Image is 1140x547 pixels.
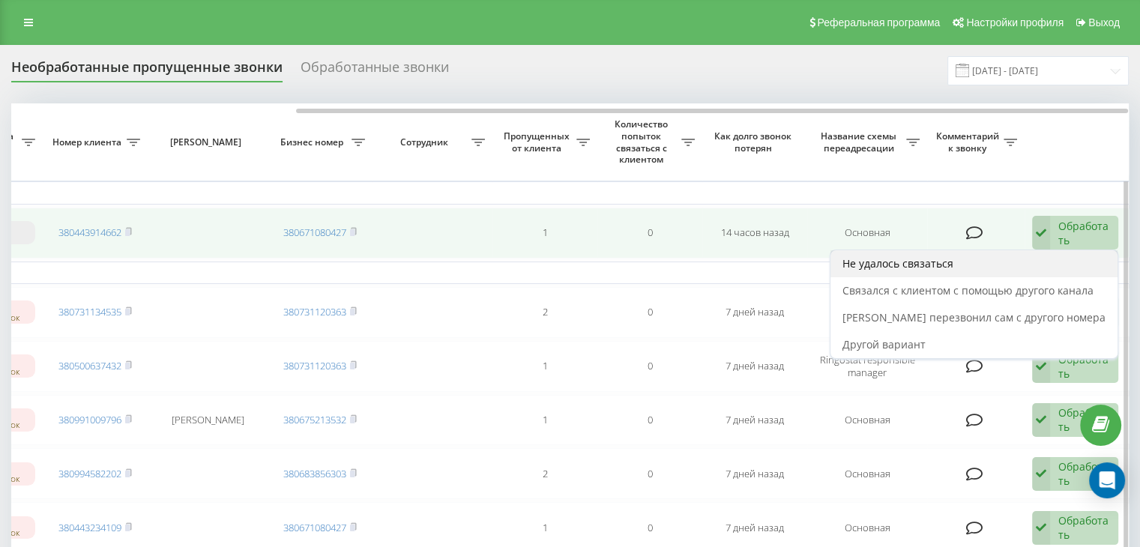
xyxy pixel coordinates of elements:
[58,413,121,426] a: 380991009796
[702,287,807,338] td: 7 дней назад
[807,287,927,338] td: Основная
[1058,405,1110,434] div: Обработать
[492,448,597,499] td: 2
[1058,513,1110,542] div: Обработать
[1089,462,1125,498] div: Open Intercom Messenger
[275,136,352,148] span: Бизнес номер
[11,59,283,82] div: Необработанные пропущенные звонки
[58,467,121,480] a: 380994582202
[492,395,597,446] td: 1
[1058,219,1110,247] div: Обработать
[500,130,576,154] span: Пропущенных от клиента
[842,283,1094,297] span: Связался с клиентом с помощью другого канала
[283,467,346,480] a: 380683856303
[301,59,449,82] div: Обработанные звонки
[1088,16,1120,28] span: Выход
[160,136,255,148] span: [PERSON_NAME]
[807,395,927,446] td: Основная
[807,341,927,392] td: Ringostat responsible manager
[597,287,702,338] td: 0
[935,130,1004,154] span: Комментарий к звонку
[702,208,807,259] td: 14 часов назад
[597,448,702,499] td: 0
[283,305,346,318] a: 380731120363
[842,310,1106,324] span: [PERSON_NAME] перезвонил сам с другого номера
[492,208,597,259] td: 1
[283,359,346,372] a: 380731120363
[1058,459,1110,488] div: Обработать
[842,256,953,271] span: Не удалось связаться
[492,341,597,392] td: 1
[1058,352,1110,381] div: Обработать
[148,395,268,446] td: [PERSON_NAME]
[58,359,121,372] a: 380500637432
[702,395,807,446] td: 7 дней назад
[807,448,927,499] td: Основная
[714,130,795,154] span: Как долго звонок потерян
[58,305,121,318] a: 380731134535
[702,448,807,499] td: 7 дней назад
[597,208,702,259] td: 0
[702,341,807,392] td: 7 дней назад
[283,521,346,534] a: 380671080427
[597,395,702,446] td: 0
[50,136,127,148] span: Номер клиента
[966,16,1064,28] span: Настройки профиля
[842,337,926,351] span: Другой вариант
[380,136,471,148] span: Сотрудник
[58,521,121,534] a: 380443234109
[597,341,702,392] td: 0
[492,287,597,338] td: 2
[817,16,940,28] span: Реферальная программа
[283,226,346,239] a: 380671080427
[815,130,906,154] span: Название схемы переадресации
[807,208,927,259] td: Основная
[283,413,346,426] a: 380675213532
[605,118,681,165] span: Количество попыток связаться с клиентом
[58,226,121,239] a: 380443914662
